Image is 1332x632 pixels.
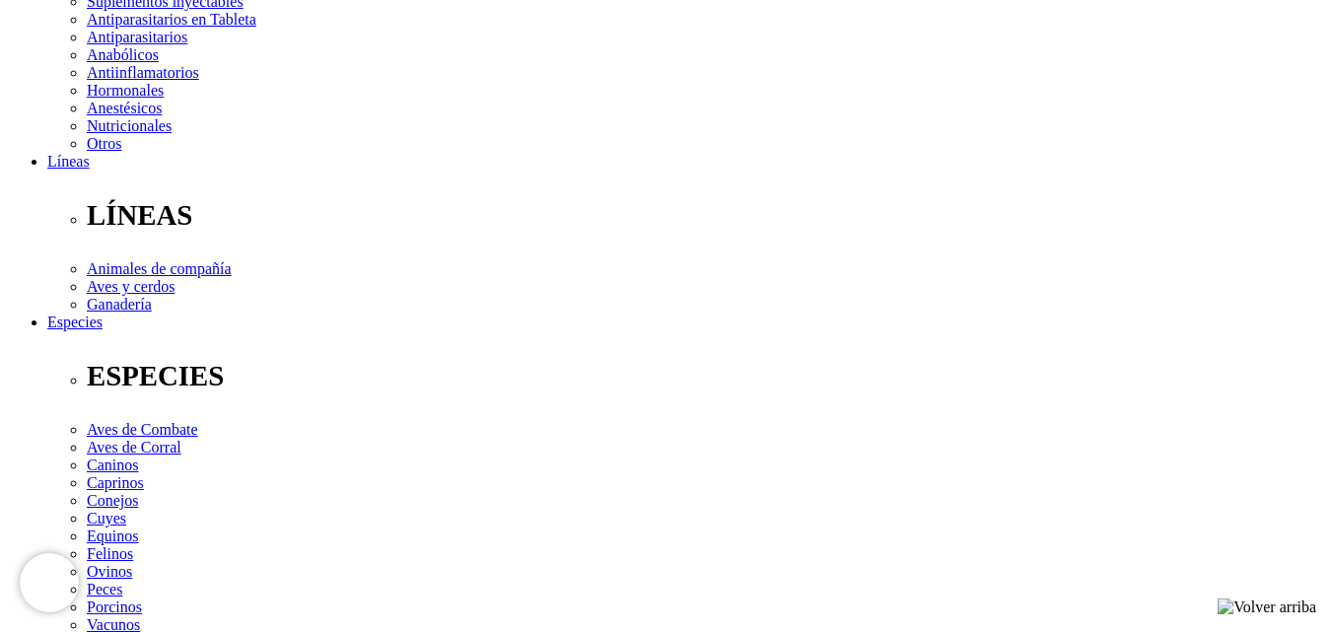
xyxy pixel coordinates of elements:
[87,598,142,615] a: Porcinos
[87,100,162,116] a: Anestésicos
[87,439,181,456] a: Aves de Corral
[87,581,122,597] a: Peces
[87,421,198,438] a: Aves de Combate
[20,553,79,612] iframe: Brevo live chat
[87,46,159,63] a: Anabólicos
[87,29,187,45] a: Antiparasitarios
[87,510,126,527] a: Cuyes
[87,527,138,544] a: Equinos
[87,545,133,562] a: Felinos
[87,492,138,509] a: Conejos
[87,474,144,491] a: Caprinos
[87,296,152,313] a: Ganadería
[87,456,138,473] a: Caninos
[87,199,1324,232] p: LÍNEAS
[47,153,90,170] a: Líneas
[87,11,256,28] a: Antiparasitarios en Tableta
[47,314,103,330] a: Especies
[87,82,164,99] a: Hormonales
[87,360,1324,392] p: ESPECIES
[1218,598,1316,616] img: Volver arriba
[87,260,232,277] a: Animales de compañía
[87,563,132,580] a: Ovinos
[87,117,172,134] a: Nutricionales
[87,135,122,152] a: Otros
[87,278,175,295] a: Aves y cerdos
[87,64,199,81] a: Antiinflamatorios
